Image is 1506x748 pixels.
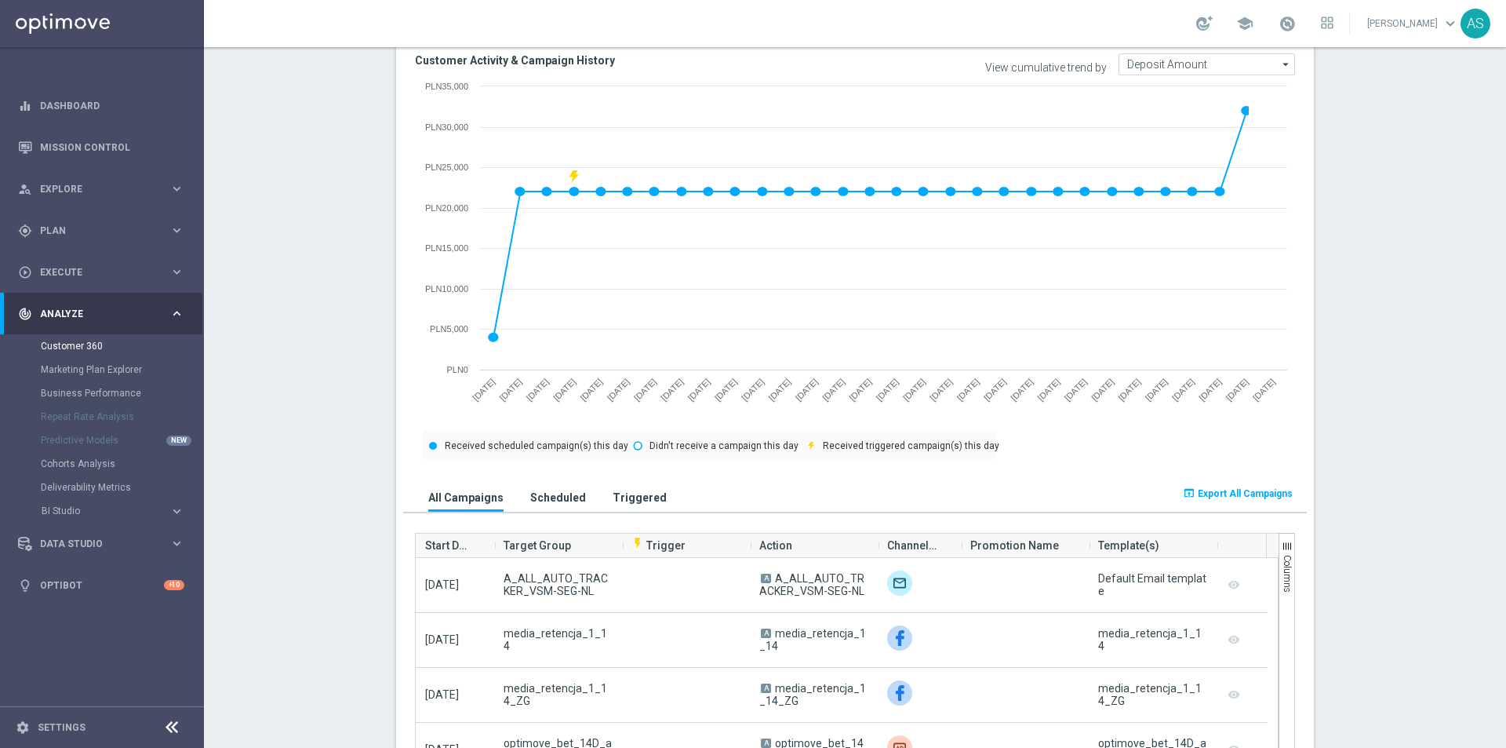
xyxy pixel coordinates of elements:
i: gps_fixed [18,224,32,238]
text: [DATE] [847,377,873,403]
span: A [761,574,771,583]
span: media_retencja_1_14_ZG [759,682,866,707]
text: [DATE] [955,377,981,403]
text: [DATE] [1009,377,1035,403]
button: equalizer Dashboard [17,100,185,112]
button: Mission Control [17,141,185,154]
div: Customer 360 [41,334,202,358]
span: Export All Campaigns [1198,488,1293,499]
i: keyboard_arrow_right [169,181,184,196]
i: keyboard_arrow_right [169,265,184,279]
label: View cumulative trend by [985,61,1107,75]
div: Dashboard [18,85,184,126]
i: flash_on [631,537,644,549]
text: [DATE] [551,377,577,403]
button: lightbulb Optibot +10 [17,579,185,592]
span: Start Date [425,530,472,561]
a: Settings [38,723,85,732]
img: Facebook Custom Audience [887,680,912,706]
span: Channel(s) [887,530,939,561]
text: [DATE] [1116,377,1142,403]
span: Explore [40,184,169,194]
div: Cohorts Analysis [41,452,202,476]
text: PLN0 [446,365,468,374]
span: media_retencja_1_14 [504,627,613,652]
span: [DATE] [425,688,459,701]
a: Mission Control [40,126,184,168]
div: Mission Control [18,126,184,168]
button: Data Studio keyboard_arrow_right [17,538,185,550]
span: A_ALL_AUTO_TRACKER_VSM-SEG-NL [504,572,613,597]
a: Deliverability Metrics [41,481,163,494]
i: keyboard_arrow_right [169,223,184,238]
span: Promotion Name [970,530,1059,561]
text: [DATE] [901,377,927,403]
text: [DATE] [497,377,523,403]
text: PLN35,000 [425,82,468,91]
i: track_changes [18,307,32,321]
text: PLN5,000 [430,324,468,334]
button: Triggered [609,483,671,512]
button: person_search Explore keyboard_arrow_right [17,183,185,195]
text: [DATE] [659,377,685,403]
text: [DATE] [578,377,604,403]
span: keyboard_arrow_down [1442,15,1459,32]
text: [DATE] [794,377,820,403]
span: media_retencja_1_14_ZG [504,682,613,707]
text: Didn't receive a campaign this day [649,440,798,451]
div: Data Studio [18,537,169,551]
text: [DATE] [1224,377,1250,403]
text: [DATE] [1170,377,1196,403]
text: PLN25,000 [425,162,468,172]
div: Analyze [18,307,169,321]
div: Marketing Plan Explorer [41,358,202,381]
h3: All Campaigns [428,491,504,505]
div: Deliverability Metrics [41,476,202,499]
span: Trigger [631,539,686,552]
text: PLN10,000 [425,284,468,294]
div: Optibot [18,564,184,606]
div: BI Studio [41,499,202,523]
text: PLN20,000 [425,203,468,213]
span: A_ALL_AUTO_TRACKER_VSM-SEG-NL [759,572,864,597]
text: [DATE] [606,377,631,403]
span: Plan [40,226,169,235]
text: [DATE] [1035,377,1061,403]
div: track_changes Analyze keyboard_arrow_right [17,308,185,320]
div: BI Studio keyboard_arrow_right [41,505,185,517]
div: media_retencja_1_14_ZG [1098,682,1207,707]
span: BI Studio [42,506,154,516]
i: keyboard_arrow_right [169,536,184,551]
span: A [761,684,771,693]
a: Business Performance [41,387,163,400]
text: [DATE] [1251,377,1277,403]
text: [DATE] [1063,377,1089,403]
span: media_retencja_1_14 [759,627,866,652]
a: Marketing Plan Explorer [41,363,163,376]
span: Columns [1282,555,1293,593]
div: Plan [18,224,169,238]
a: Optibot [40,564,164,606]
span: [DATE] [425,633,459,646]
a: Dashboard [40,85,184,126]
text: [DATE] [686,377,712,403]
text: [DATE] [875,377,900,403]
text: PLN15,000 [425,243,468,253]
div: +10 [164,580,184,590]
text: [DATE] [1197,377,1223,403]
div: Repeat Rate Analysis [41,405,202,429]
i: keyboard_arrow_right [169,306,184,321]
span: Execute [40,268,169,277]
span: A [761,739,771,748]
a: Cohorts Analysis [41,458,163,470]
span: Target Group [504,530,571,561]
div: Predictive Models [41,429,202,452]
button: play_circle_outline Execute keyboard_arrow_right [17,266,185,279]
div: Explore [18,182,169,196]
